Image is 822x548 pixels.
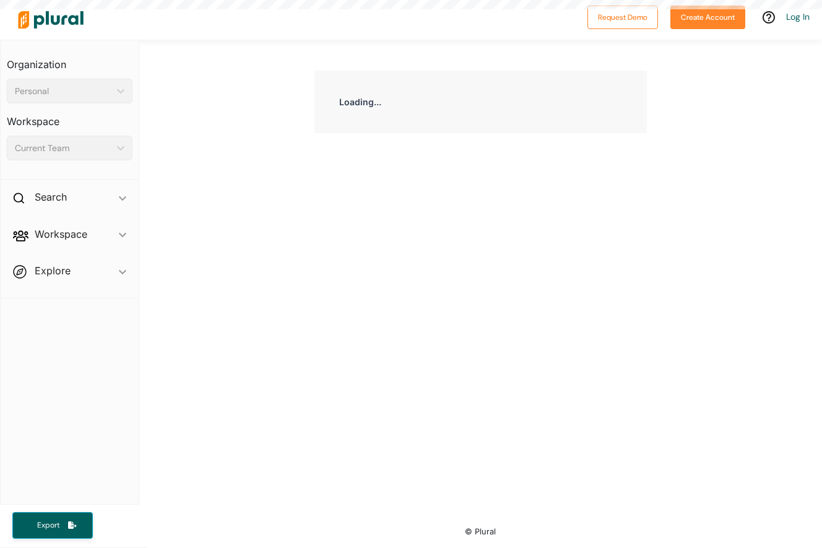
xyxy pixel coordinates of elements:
button: Export [12,512,93,539]
a: Request Demo [587,10,658,23]
a: Create Account [670,10,745,23]
button: Request Demo [587,6,658,29]
a: Log In [786,11,810,22]
h3: Workspace [7,103,132,131]
h2: Search [35,190,67,204]
h3: Organization [7,46,132,74]
div: Current Team [15,142,112,155]
div: Personal [15,85,112,98]
small: © Plural [465,527,496,536]
span: Export [28,520,68,531]
button: Create Account [670,6,745,29]
div: Loading... [314,71,647,133]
